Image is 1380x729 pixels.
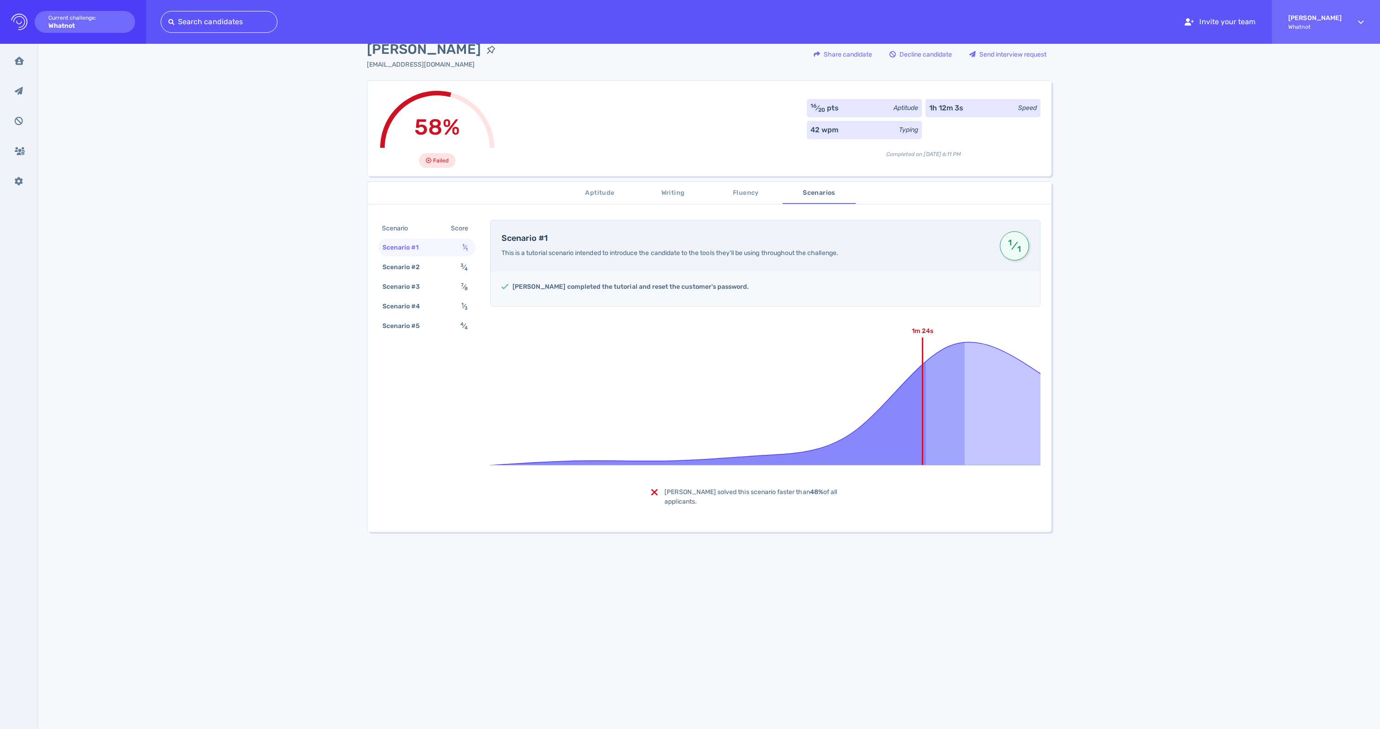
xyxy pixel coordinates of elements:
[460,321,464,327] sup: 4
[569,187,631,199] span: Aptitude
[465,246,468,252] sub: 1
[965,44,1051,65] div: Send interview request
[899,125,918,135] div: Typing
[462,243,465,249] sup: 1
[715,187,777,199] span: Fluency
[502,234,989,244] h4: Scenario #1
[367,39,481,60] span: [PERSON_NAME]
[381,319,431,333] div: Scenario #5
[502,249,838,257] span: This is a tutorial scenario intended to introduce the candidate to the tools they’ll be using thr...
[465,325,468,331] sub: 4
[381,260,431,274] div: Scenario #2
[1288,14,1342,22] strong: [PERSON_NAME]
[929,103,963,114] div: 1h 12m 3s
[414,114,460,140] span: 58%
[964,43,1051,65] button: Send interview request
[433,155,449,166] span: Failed
[465,266,468,272] sub: 4
[809,43,877,65] button: Share candidate
[884,43,957,65] button: Decline candidate
[1015,248,1022,250] sub: 1
[810,488,823,496] b: 48%
[460,262,464,268] sup: 3
[367,60,501,69] div: Click to copy the email address
[512,282,749,292] h5: [PERSON_NAME] completed the tutorial and reset the customer's password.
[788,187,850,199] span: Scenarios
[1288,24,1342,30] span: Whatnot
[810,103,839,114] div: ⁄ pts
[642,187,704,199] span: Writing
[461,282,464,288] sup: 7
[912,327,933,335] text: 1m 24s
[1018,103,1037,113] div: Speed
[381,241,430,254] div: Scenario #1
[818,107,825,113] sub: 20
[461,283,468,291] span: ⁄
[810,103,817,109] sup: 16
[1007,238,1022,254] span: ⁄
[461,302,468,310] span: ⁄
[664,488,837,505] span: [PERSON_NAME] solved this scenario faster than of all applicants.
[885,44,957,65] div: Decline candidate
[809,44,877,65] div: Share candidate
[810,125,838,135] div: 42 wpm
[465,305,468,311] sub: 3
[894,103,918,113] div: Aptitude
[465,286,468,292] sub: 8
[381,280,431,293] div: Scenario #3
[461,302,464,307] sup: 1
[807,143,1040,158] div: Completed on [DATE] 6:11 PM
[460,263,468,271] span: ⁄
[1007,242,1014,244] sup: 1
[381,300,431,313] div: Scenario #4
[380,222,419,235] div: Scenario
[449,222,474,235] div: Score
[462,244,468,251] span: ⁄
[460,322,468,330] span: ⁄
